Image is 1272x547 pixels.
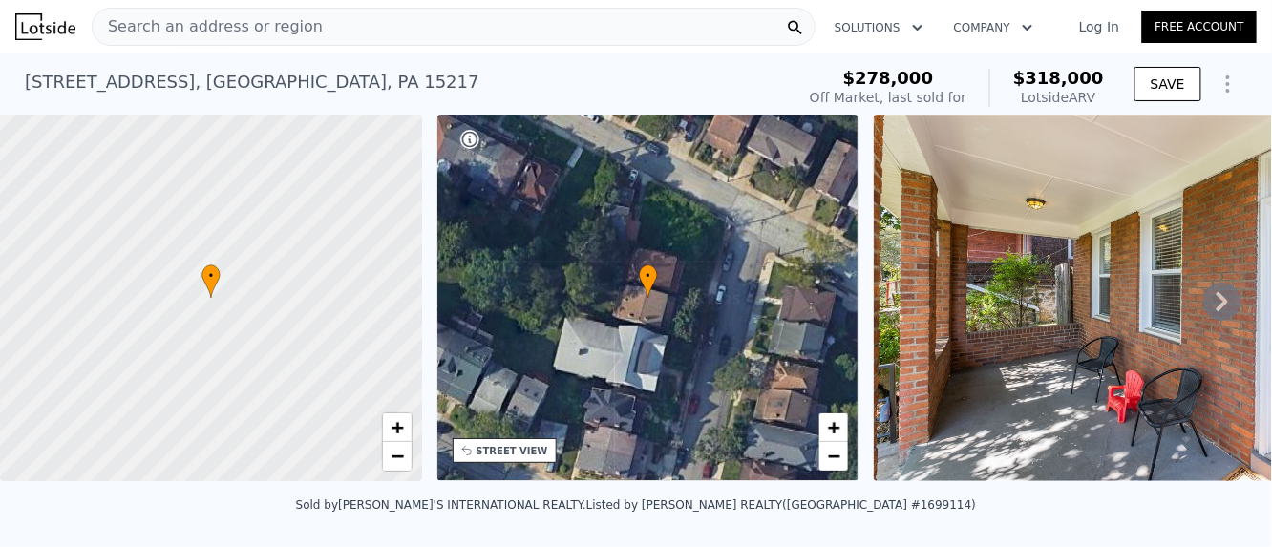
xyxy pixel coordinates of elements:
div: [STREET_ADDRESS] , [GEOGRAPHIC_DATA] , PA 15217 [25,69,479,95]
a: Log In [1056,17,1142,36]
button: SAVE [1134,67,1201,101]
div: Lotside ARV [1013,88,1104,107]
button: Show Options [1209,65,1247,103]
span: • [201,267,221,284]
div: STREET VIEW [477,444,548,458]
a: Free Account [1142,11,1257,43]
span: $278,000 [843,68,934,88]
button: Company [939,11,1049,45]
img: Lotside [15,13,75,40]
a: Zoom out [383,442,412,471]
div: Listed by [PERSON_NAME] REALTY ([GEOGRAPHIC_DATA] #1699114) [586,498,976,512]
span: − [391,444,403,468]
a: Zoom in [819,413,848,442]
div: Sold by [PERSON_NAME]'S INTERNATIONAL REALTY . [296,498,586,512]
span: $318,000 [1013,68,1104,88]
span: + [391,415,403,439]
span: • [639,267,658,284]
div: • [201,264,221,298]
a: Zoom in [383,413,412,442]
span: + [828,415,840,439]
div: • [639,264,658,298]
div: Off Market, last sold for [810,88,966,107]
a: Zoom out [819,442,848,471]
button: Solutions [819,11,939,45]
span: − [828,444,840,468]
span: Search an address or region [93,15,323,38]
